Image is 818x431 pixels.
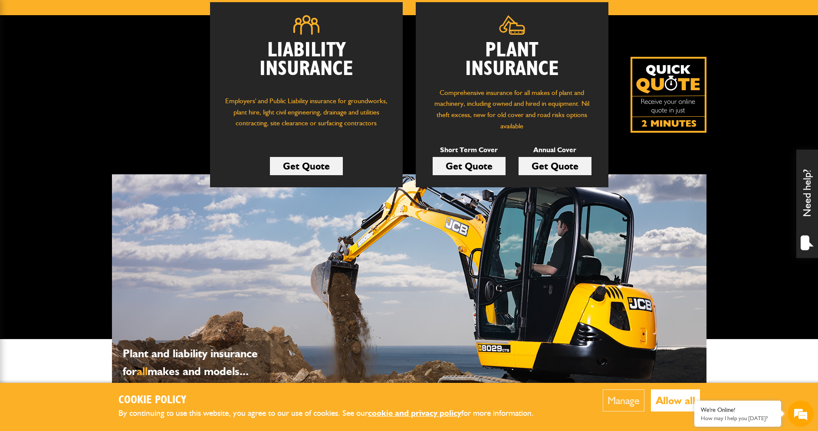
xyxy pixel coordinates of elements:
h2: Plant Insurance [429,41,595,78]
div: Chat with us now [45,49,146,60]
div: Minimize live chat window [142,4,163,25]
input: Enter your last name [11,80,158,99]
input: Enter your email address [11,106,158,125]
div: Need help? [796,150,818,258]
p: How may I help you today? [701,415,775,421]
span: all [137,364,148,378]
img: Quick Quote [631,57,706,133]
a: cookie and privacy policy [368,408,461,418]
button: Allow all [651,389,700,411]
a: Get Quote [270,157,343,175]
input: Enter your phone number [11,131,158,150]
button: Manage [603,389,644,411]
p: Annual Cover [519,144,591,156]
img: d_20077148190_company_1631870298795_20077148190 [15,48,36,60]
p: Employers' and Public Liability insurance for groundworks, plant hire, light civil engineering, d... [223,95,390,137]
p: Short Term Cover [433,144,506,156]
p: Comprehensive insurance for all makes of plant and machinery, including owned and hired in equipm... [429,87,595,131]
p: By continuing to use this website, you agree to our use of cookies. See our for more information. [118,407,548,420]
h2: Cookie Policy [118,394,548,407]
textarea: Type your message and hit 'Enter' [11,157,158,260]
div: We're Online! [701,406,775,414]
p: Plant and liability insurance for makes and models... [123,345,266,380]
em: Start Chat [118,267,158,279]
a: Get your insurance quote isn just 2-minutes [631,57,706,133]
h2: Liability Insurance [223,41,390,87]
a: Get Quote [519,157,591,175]
a: Get Quote [433,157,506,175]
